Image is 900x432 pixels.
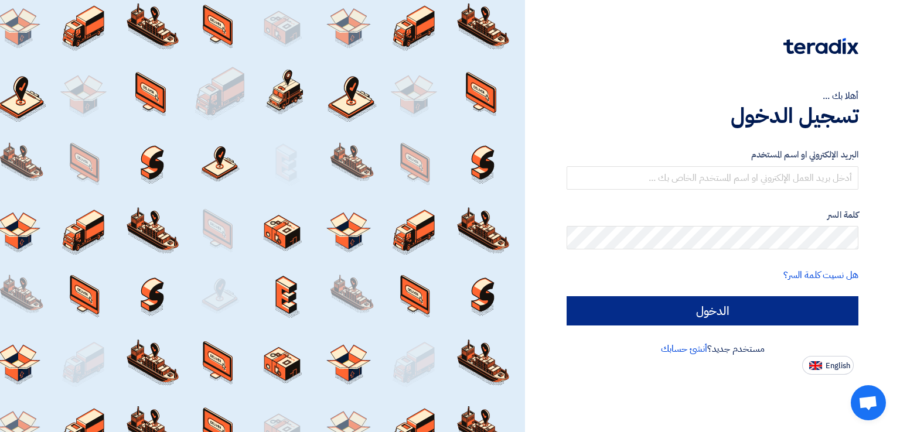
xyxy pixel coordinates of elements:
span: English [826,362,850,370]
a: أنشئ حسابك [661,342,707,356]
label: البريد الإلكتروني او اسم المستخدم [567,148,858,162]
input: أدخل بريد العمل الإلكتروني او اسم المستخدم الخاص بك ... [567,166,858,190]
h1: تسجيل الدخول [567,103,858,129]
img: Teradix logo [783,38,858,54]
div: Open chat [851,385,886,420]
button: English [802,356,854,375]
input: الدخول [567,296,858,325]
img: en-US.png [809,361,822,370]
label: كلمة السر [567,208,858,222]
a: هل نسيت كلمة السر؟ [783,268,858,282]
div: مستخدم جديد؟ [567,342,858,356]
div: أهلا بك ... [567,89,858,103]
